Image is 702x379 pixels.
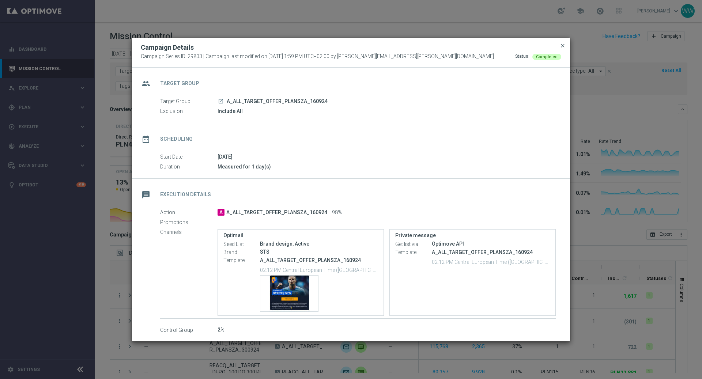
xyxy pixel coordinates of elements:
h2: Campaign Details [141,43,194,52]
label: Template [223,257,260,264]
label: Optimail [223,232,378,239]
div: Measured for 1 day(s) [218,163,556,170]
span: 98% [332,209,342,216]
p: 02:12 PM Central European Time (Warsaw) (UTC +02:00) [432,258,550,265]
label: Duration [160,164,218,170]
label: Target Group [160,98,218,105]
label: Start Date [160,154,218,160]
h2: Execution Details [160,191,211,198]
label: Template [395,249,432,255]
span: Completed [536,54,558,59]
div: STS [260,248,378,255]
h2: Scheduling [160,136,193,143]
div: Status: [515,53,529,60]
span: Campaign Series ID: 29803 | Campaign last modified on [DATE] 1:59 PM UTC+02:00 by [PERSON_NAME][E... [141,53,494,60]
p: A_ALL_TARGET_OFFER_PLANSZA_160924 [432,249,550,255]
colored-tag: Completed [532,53,561,59]
label: Private message [395,232,550,239]
a: launch [218,98,224,105]
span: close [560,43,566,49]
div: [DATE] [218,153,556,160]
label: Seed List [223,241,260,247]
label: Promotions [160,219,218,226]
i: launch [218,98,224,104]
label: Control Group [160,327,218,333]
label: Channels [160,229,218,236]
span: A [218,209,224,216]
div: Brand design, Active [260,240,378,247]
span: A_ALL_TARGET_OFFER_PLANSZA_160924 [226,209,327,216]
h2: Target Group [160,80,199,87]
label: Exclusion [160,108,218,115]
div: 2% [218,326,556,333]
i: message [139,188,152,201]
p: A_ALL_TARGET_OFFER_PLANSZA_160924 [260,257,378,264]
label: Action [160,209,218,216]
p: 02:12 PM Central European Time ([GEOGRAPHIC_DATA]) (UTC +02:00) [260,266,378,273]
label: Get list via [395,241,432,247]
div: Include All [218,107,556,115]
i: date_range [139,133,152,146]
i: group [139,77,152,90]
label: Brand [223,249,260,255]
div: Optimove API [432,240,550,247]
span: A_ALL_TARGET_OFFER_PLANSZA_160924 [227,98,328,105]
